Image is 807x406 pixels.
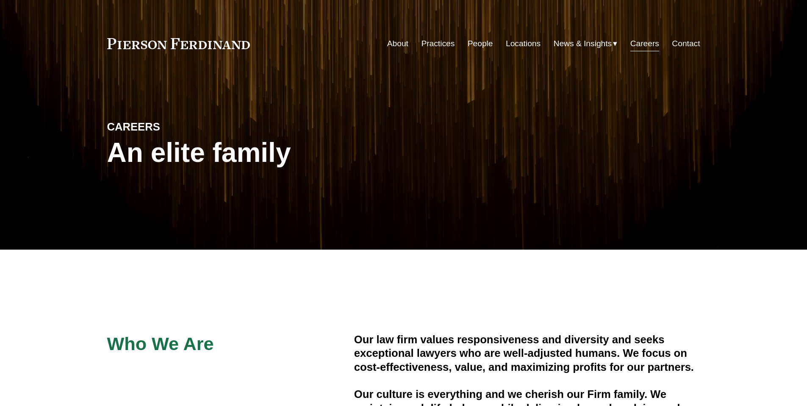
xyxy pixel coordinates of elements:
a: Locations [506,36,541,52]
span: Who We Are [107,334,214,354]
h1: An elite family [107,137,404,168]
a: About [387,36,408,52]
span: News & Insights [554,36,612,51]
a: People [468,36,493,52]
a: folder dropdown [554,36,618,52]
a: Practices [421,36,455,52]
h4: CAREERS [107,120,255,133]
h4: Our law firm values responsiveness and diversity and seeks exceptional lawyers who are well-adjus... [354,333,700,374]
a: Contact [672,36,700,52]
a: Careers [630,36,659,52]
